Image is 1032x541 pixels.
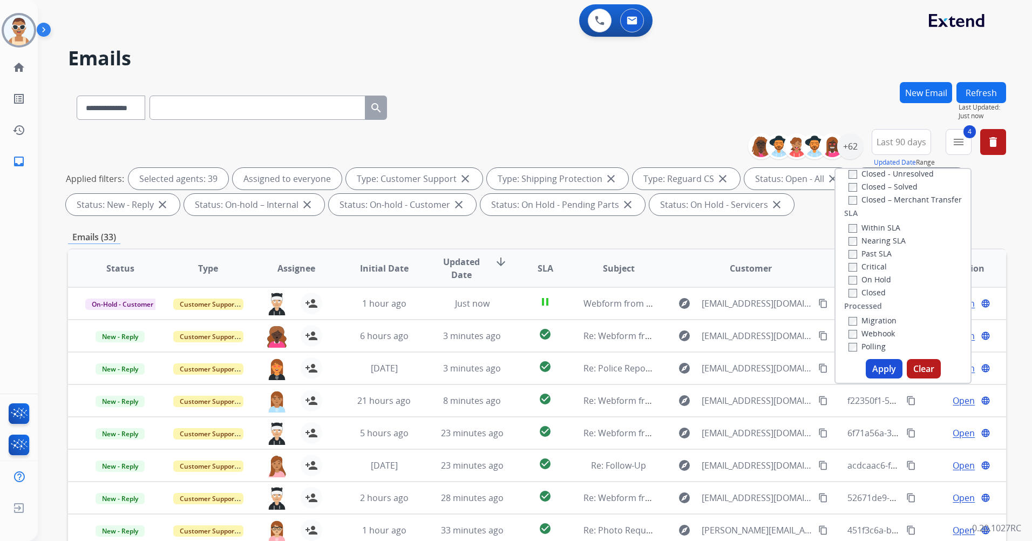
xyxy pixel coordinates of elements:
img: avatar [4,15,34,45]
mat-icon: check_circle [539,457,552,470]
input: Closed – Solved [848,183,857,192]
span: Customer Support [173,493,243,504]
div: Status: On Hold - Pending Parts [480,194,645,215]
mat-icon: close [826,172,839,185]
mat-icon: explore [678,491,691,504]
span: [PERSON_NAME][EMAIL_ADDRESS][DOMAIN_NAME] [702,524,812,537]
span: 1 hour ago [362,524,406,536]
mat-icon: person_add [305,427,318,439]
span: New - Reply [96,461,145,472]
mat-icon: language [981,299,990,308]
span: Status [106,262,134,275]
mat-icon: pause [539,295,552,308]
input: Closed [848,289,857,297]
mat-icon: explore [678,459,691,472]
mat-icon: close [621,198,634,211]
mat-icon: content_copy [906,493,916,503]
div: Assigned to everyone [233,168,342,190]
span: 33 minutes ago [441,524,504,536]
mat-icon: person_add [305,362,318,375]
span: 6 hours ago [360,330,409,342]
span: Initial Date [360,262,409,275]
label: Closed – Solved [848,181,918,192]
span: 21 hours ago [357,395,411,407]
img: agent-avatar [266,455,288,477]
span: Assignee [277,262,315,275]
mat-icon: language [981,396,990,405]
span: New - Reply [96,396,145,407]
mat-icon: search [370,102,383,114]
mat-icon: history [12,124,25,137]
span: Open [953,427,975,439]
span: 5 hours ago [360,427,409,439]
mat-icon: content_copy [906,396,916,405]
mat-icon: check_circle [539,522,552,535]
div: Status: On-hold – Internal [184,194,324,215]
div: Status: On Hold - Servicers [649,194,794,215]
span: Updated Date [437,255,486,281]
span: [EMAIL_ADDRESS][DOMAIN_NAME] [702,297,812,310]
input: Migration [848,317,857,326]
mat-icon: language [981,363,990,373]
mat-icon: explore [678,524,691,537]
span: Range [874,158,935,167]
span: Just now [959,112,1006,120]
button: Clear [907,359,941,378]
div: Type: Customer Support [346,168,483,190]
label: Critical [848,261,887,272]
span: Re: Photo Request for Error [583,524,696,536]
span: f22350f1-574e-4239-bfbc-63a390d30260 [847,395,1008,407]
span: Customer Support [173,428,243,439]
span: Re: Police Report Request [583,362,688,374]
button: Apply [866,359,902,378]
img: agent-avatar [266,390,288,412]
mat-icon: person_add [305,491,318,504]
mat-icon: close [716,172,729,185]
span: New - Reply [96,331,145,342]
span: 52671de9-75f1-4b1c-afd5-67fc9af4954e [847,492,1006,504]
label: Migration [848,315,897,326]
span: Customer Support [173,461,243,472]
span: [EMAIL_ADDRESS][DOMAIN_NAME] [702,394,812,407]
span: [DATE] [371,362,398,374]
mat-icon: language [981,493,990,503]
div: Type: Reguard CS [633,168,740,190]
label: On Hold [848,274,891,285]
mat-icon: language [981,461,990,470]
mat-icon: person_add [305,394,318,407]
img: agent-avatar [266,357,288,380]
label: Nearing SLA [848,235,906,246]
mat-icon: check_circle [539,490,552,503]
span: Open [953,524,975,537]
button: New Email [900,82,952,103]
div: Selected agents: 39 [128,168,228,190]
mat-icon: menu [952,136,965,148]
span: Customer Support [173,331,243,342]
mat-icon: explore [678,329,691,342]
mat-icon: explore [678,297,691,310]
mat-icon: person_add [305,329,318,342]
mat-icon: close [605,172,617,185]
span: [EMAIL_ADDRESS][DOMAIN_NAME] [702,459,812,472]
span: Type [198,262,218,275]
span: Customer Support [173,363,243,375]
mat-icon: content_copy [906,461,916,470]
label: Past SLA [848,248,892,259]
mat-icon: person_add [305,297,318,310]
input: On Hold [848,276,857,285]
mat-icon: content_copy [818,461,828,470]
mat-icon: check_circle [539,328,552,341]
span: SLA [538,262,553,275]
label: Closed - Unresolved [848,168,934,179]
mat-icon: person_add [305,459,318,472]
input: Nearing SLA [848,237,857,246]
mat-icon: person_add [305,524,318,537]
p: 0.20.1027RC [972,522,1021,535]
span: 6f71a56a-3292-485a-af7a-f073bc541dac [847,427,1007,439]
div: Status: On-hold - Customer [329,194,476,215]
span: 23 minutes ago [441,427,504,439]
mat-icon: content_copy [818,299,828,308]
span: New - Reply [96,363,145,375]
span: 4 [963,125,976,138]
label: [DOMAIN_NAME] (API) [848,354,941,364]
